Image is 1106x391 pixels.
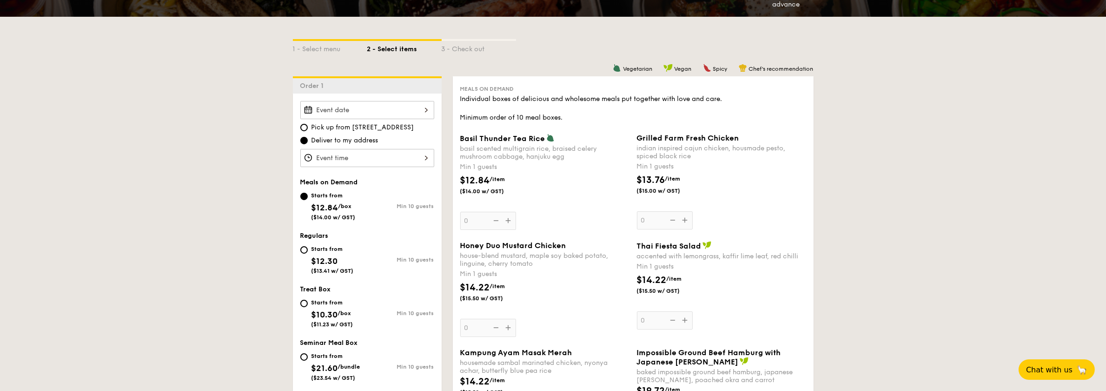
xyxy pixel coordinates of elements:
span: ($15.50 w/ GST) [637,287,700,295]
div: Starts from [311,352,360,360]
span: Deliver to my address [311,136,378,145]
span: $10.30 [311,310,338,320]
span: /item [667,276,682,282]
img: icon-spicy.37a8142b.svg [703,64,711,72]
span: 🦙 [1076,364,1087,375]
span: /item [490,283,505,290]
span: Basil Thunder Tea Rice [460,134,545,143]
span: Vegetarian [623,66,652,72]
span: /box [338,310,351,317]
span: $14.22 [460,376,490,387]
div: house-blend mustard, maple soy baked potato, linguine, cherry tomato [460,252,629,268]
span: Vegan [675,66,692,72]
span: Impossible Ground Beef Hamburg with Japanese [PERSON_NAME] [637,348,781,366]
div: 1 - Select menu [293,41,367,54]
div: Min 10 guests [367,310,434,317]
span: /box [338,203,352,209]
input: Starts from$12.84/box($14.00 w/ GST)Min 10 guests [300,193,308,200]
input: Starts from$21.60/bundle($23.54 w/ GST)Min 10 guests [300,353,308,361]
div: 2 - Select items [367,41,442,54]
span: Honey Duo Mustard Chicken [460,241,566,250]
span: Meals on Demand [460,86,514,92]
img: icon-vegan.f8ff3823.svg [740,357,749,365]
span: ($11.23 w/ GST) [311,321,353,328]
div: Min 10 guests [367,256,434,263]
div: Starts from [311,245,354,253]
span: Seminar Meal Box [300,339,358,347]
div: 3 - Check out [442,41,516,54]
span: $13.76 [637,175,665,186]
div: Min 1 guests [637,162,806,171]
div: Min 10 guests [367,203,434,209]
div: Min 1 guests [460,270,629,279]
span: ($14.00 w/ GST) [460,188,523,195]
input: Deliver to my address [300,137,308,144]
input: Event time [300,149,434,167]
input: Event date [300,101,434,119]
img: icon-vegan.f8ff3823.svg [663,64,673,72]
span: Chat with us [1026,365,1073,374]
span: $12.30 [311,256,338,266]
div: indian inspired cajun chicken, housmade pesto, spiced black rice [637,144,806,160]
div: Min 1 guests [460,162,629,172]
span: Thai Fiesta Salad [637,242,702,250]
span: $12.84 [460,175,490,186]
div: Individual boxes of delicious and wholesome meals put together with love and care. Minimum order ... [460,94,806,122]
span: ($13.41 w/ GST) [311,268,354,274]
span: ($15.50 w/ GST) [460,295,523,302]
img: icon-chef-hat.a58ddaea.svg [739,64,747,72]
input: Starts from$10.30/box($11.23 w/ GST)Min 10 guests [300,300,308,307]
div: Min 10 guests [367,364,434,370]
span: Meals on Demand [300,178,358,186]
div: Starts from [311,192,356,199]
span: Kampung Ayam Masak Merah [460,348,572,357]
span: ($14.00 w/ GST) [311,214,356,221]
div: Min 1 guests [637,262,806,271]
span: Spicy [713,66,728,72]
img: icon-vegan.f8ff3823.svg [702,241,712,249]
span: Order 1 [300,82,328,90]
div: Starts from [311,299,353,306]
span: $14.22 [637,275,667,286]
button: Chat with us🦙 [1019,359,1095,380]
span: Chef's recommendation [749,66,814,72]
span: $14.22 [460,282,490,293]
img: icon-vegetarian.fe4039eb.svg [613,64,621,72]
span: ($15.00 w/ GST) [637,187,700,195]
span: $12.84 [311,202,338,213]
span: /bundle [338,364,360,370]
span: Grilled Farm Fresh Chicken [637,134,739,142]
span: $21.60 [311,363,338,373]
span: /item [490,377,505,384]
span: /item [665,175,681,182]
span: Regulars [300,232,329,240]
input: Starts from$12.30($13.41 w/ GST)Min 10 guests [300,246,308,254]
span: Treat Box [300,285,331,293]
span: /item [490,176,505,182]
span: ($23.54 w/ GST) [311,375,356,381]
div: basil scented multigrain rice, braised celery mushroom cabbage, hanjuku egg [460,145,629,161]
input: Pick up from [STREET_ADDRESS] [300,124,308,131]
div: housemade sambal marinated chicken, nyonya achar, butterfly blue pea rice [460,359,629,375]
span: Pick up from [STREET_ADDRESS] [311,123,414,132]
div: baked impossible ground beef hamburg, japanese [PERSON_NAME], poached okra and carrot [637,368,806,384]
img: icon-vegetarian.fe4039eb.svg [546,134,555,142]
div: accented with lemongrass, kaffir lime leaf, red chilli [637,252,806,260]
